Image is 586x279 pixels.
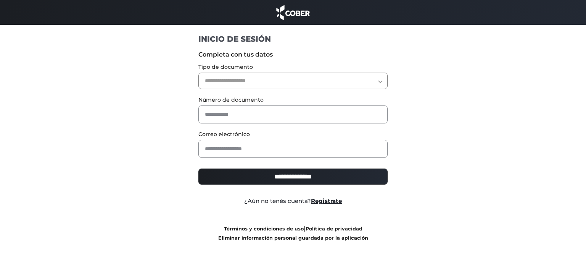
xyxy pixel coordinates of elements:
div: ¿Aún no tenés cuenta? [193,197,394,206]
h1: INICIO DE SESIÓN [198,34,388,44]
a: Registrate [311,197,342,204]
label: Número de documento [198,96,388,104]
a: Términos y condiciones de uso [224,226,304,232]
a: Política de privacidad [306,226,362,232]
label: Tipo de documento [198,63,388,71]
img: cober_marca.png [274,4,312,21]
a: Eliminar información personal guardada por la aplicación [218,235,368,241]
div: | [193,224,394,242]
label: Completa con tus datos [198,50,388,59]
label: Correo electrónico [198,130,388,138]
